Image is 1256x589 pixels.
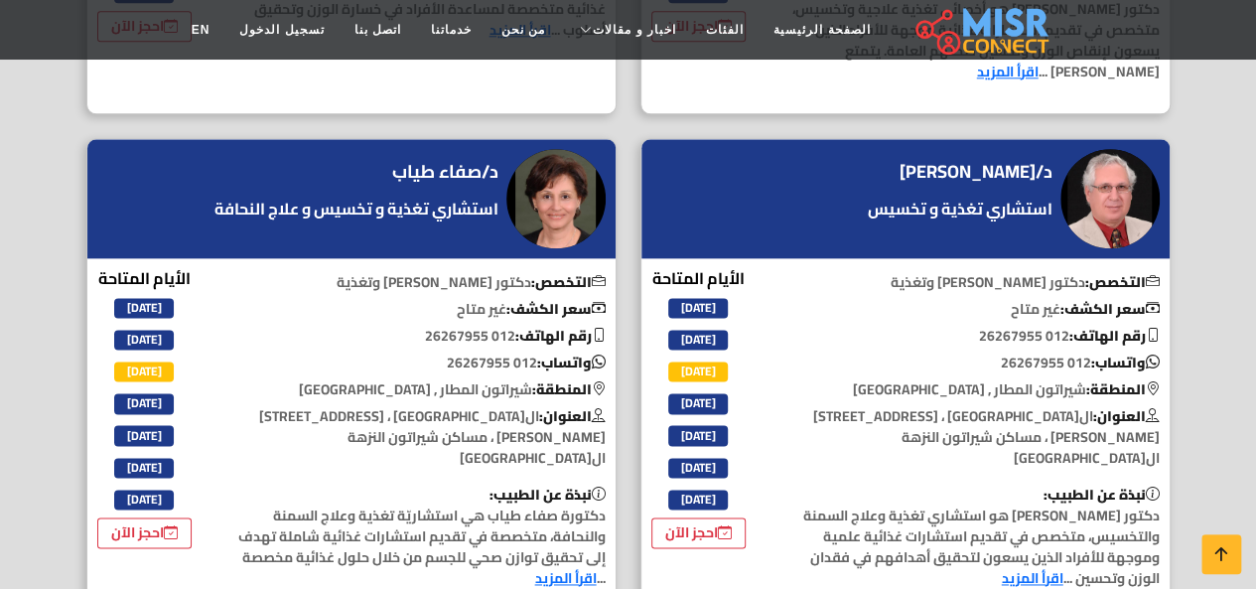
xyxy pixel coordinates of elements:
p: 012 26267955 [779,353,1170,373]
span: [DATE] [114,425,174,445]
b: العنوان: [539,403,606,429]
p: غير متاح [779,299,1170,320]
span: [DATE] [114,458,174,478]
p: 012 26267955 [225,353,616,373]
p: 012 26267955 [779,326,1170,347]
a: الفئات [691,11,759,49]
span: [DATE] [668,458,728,478]
b: التخصص: [1085,269,1160,295]
p: دكتور [PERSON_NAME] وتغذية [225,272,616,293]
span: اخبار و مقالات [593,21,676,39]
img: main.misr_connect [915,5,1048,55]
p: دكتور [PERSON_NAME] هو استشاري تغذية وعلاج السمنة والتخسيس، متخصص في تقديم استشارات غذائية علمية ... [779,485,1170,589]
b: نبذة عن الطبيب: [1044,482,1160,508]
a: EN [177,11,225,49]
a: استشاري تغذية و تخسيس و علاج النحافة [209,197,503,221]
img: د/نادر قلينى [1060,149,1160,248]
p: دكتورة صفاء طياب هي استشاريّة تغذية وعلاج السمنة والنحافة، متخصصة في تقديم استشارات غذائية شاملة ... [225,485,616,589]
span: [DATE] [114,330,174,350]
h4: د/صفاء طياب [392,161,498,183]
b: رقم الهاتف: [1069,323,1160,349]
a: تسجيل الدخول [224,11,339,49]
div: الأيام المتاحة [651,266,746,549]
a: اقرأ المزيد [977,59,1039,84]
a: من نحن [487,11,560,49]
b: المنطقة: [532,376,606,402]
a: د/صفاء طياب [392,157,503,187]
b: رقم الهاتف: [515,323,606,349]
span: [DATE] [668,362,728,381]
p: ال[GEOGRAPHIC_DATA] ، [STREET_ADDRESS][PERSON_NAME] ، مساكن شيراتون النزهة ال[GEOGRAPHIC_DATA] [225,406,616,469]
b: واتساب: [1091,350,1160,375]
h4: د/[PERSON_NAME] [900,161,1052,183]
p: غير متاح [225,299,616,320]
a: احجز الآن [651,517,746,548]
span: [DATE] [114,298,174,318]
p: ال[GEOGRAPHIC_DATA] ، [STREET_ADDRESS][PERSON_NAME] ، مساكن شيراتون النزهة ال[GEOGRAPHIC_DATA] [779,406,1170,469]
a: د/[PERSON_NAME] [900,157,1057,187]
img: د/صفاء طياب [506,149,606,248]
span: [DATE] [114,362,174,381]
p: دكتور [PERSON_NAME] وتغذية [779,272,1170,293]
a: احجز الآن [97,517,192,548]
span: [DATE] [668,393,728,413]
b: نبذة عن الطبيب: [489,482,606,508]
a: الصفحة الرئيسية [759,11,885,49]
b: سعر الكشف: [1060,296,1160,322]
a: استشاري تغذية و تخسيس [863,197,1057,221]
b: المنطقة: [1086,376,1160,402]
p: 012 26267955 [225,326,616,347]
b: التخصص: [531,269,606,295]
span: [DATE] [668,298,728,318]
b: العنوان: [1093,403,1160,429]
span: [DATE] [668,425,728,445]
a: خدماتنا [416,11,487,49]
span: [DATE] [668,490,728,510]
p: شيراتون المطار , [GEOGRAPHIC_DATA] [225,379,616,400]
b: واتساب: [537,350,606,375]
span: [DATE] [114,393,174,413]
div: الأيام المتاحة [97,266,192,549]
b: سعر الكشف: [506,296,606,322]
p: شيراتون المطار , [GEOGRAPHIC_DATA] [779,379,1170,400]
span: [DATE] [114,490,174,510]
a: اتصل بنا [340,11,416,49]
a: اخبار و مقالات [560,11,691,49]
span: [DATE] [668,330,728,350]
